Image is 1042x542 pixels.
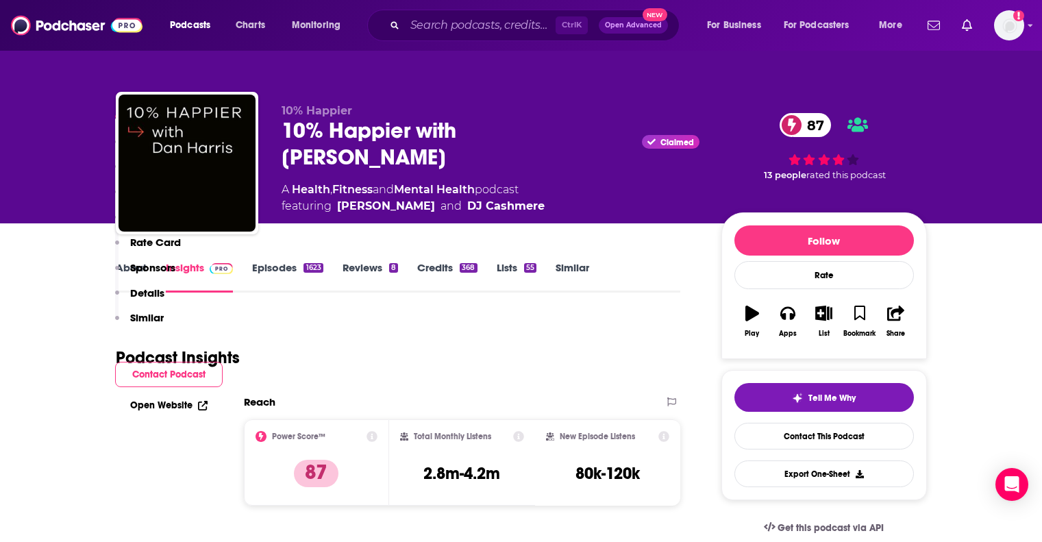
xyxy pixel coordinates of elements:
button: Play [734,297,770,346]
span: Tell Me Why [808,393,856,404]
div: Rate [734,261,914,289]
p: Similar [130,311,164,324]
div: Open Intercom Messenger [995,468,1028,501]
div: 8 [389,263,398,273]
svg: Add a profile image [1013,10,1024,21]
img: 10% Happier with Dan Harris [119,95,256,232]
a: Episodes1623 [252,261,323,293]
span: and [373,183,394,196]
img: tell me why sparkle [792,393,803,404]
div: Share [886,330,905,338]
span: Claimed [660,139,694,146]
span: 87 [793,113,831,137]
p: Sponsors [130,261,175,274]
button: Similar [115,311,164,336]
span: and [441,198,462,214]
a: Fitness [332,183,373,196]
button: Open AdvancedNew [599,17,668,34]
button: Contact Podcast [115,362,223,387]
span: Get this podcast via API [778,522,884,534]
a: Dan Harris [337,198,435,214]
button: List [806,297,841,346]
button: Sponsors [115,261,175,286]
span: 13 people [764,170,806,180]
span: Podcasts [170,16,210,35]
button: open menu [697,14,778,36]
img: User Profile [994,10,1024,40]
a: 87 [780,113,831,137]
a: Similar [556,261,589,293]
span: rated this podcast [806,170,886,180]
button: open menu [869,14,919,36]
p: 87 [294,460,338,487]
a: Credits368 [417,261,477,293]
h3: 80k-120k [575,463,640,484]
span: Logged in as GregKubie [994,10,1024,40]
span: For Business [707,16,761,35]
a: Contact This Podcast [734,423,914,449]
h2: Total Monthly Listens [414,432,491,441]
div: Apps [779,330,797,338]
span: Monitoring [292,16,340,35]
h3: 2.8m-4.2m [423,463,500,484]
div: Search podcasts, credits, & more... [380,10,693,41]
span: , [330,183,332,196]
input: Search podcasts, credits, & more... [405,14,556,36]
a: Open Website [130,399,208,411]
div: Bookmark [843,330,876,338]
button: Details [115,286,164,312]
div: 368 [460,263,477,273]
button: tell me why sparkleTell Me Why [734,383,914,412]
button: open menu [775,14,869,36]
span: featuring [282,198,545,214]
h2: New Episode Listens [560,432,635,441]
button: Share [878,297,913,346]
button: Apps [770,297,806,346]
button: Follow [734,225,914,256]
div: A podcast [282,182,545,214]
img: Podchaser - Follow, Share and Rate Podcasts [11,12,142,38]
span: Open Advanced [605,22,662,29]
div: 55 [524,263,536,273]
div: 87 13 peoplerated this podcast [721,104,927,190]
a: Health [292,183,330,196]
div: Play [745,330,759,338]
button: Bookmark [842,297,878,346]
a: DJ Cashmere [467,198,545,214]
span: More [879,16,902,35]
h2: Power Score™ [272,432,325,441]
div: List [819,330,830,338]
span: Charts [236,16,265,35]
a: Reviews8 [343,261,398,293]
div: 1623 [303,263,323,273]
button: Show profile menu [994,10,1024,40]
span: Ctrl K [556,16,588,34]
span: For Podcasters [784,16,849,35]
button: Export One-Sheet [734,460,914,487]
button: open menu [282,14,358,36]
a: Mental Health [394,183,475,196]
button: open menu [160,14,228,36]
h2: Reach [244,395,275,408]
a: Charts [227,14,273,36]
span: 10% Happier [282,104,352,117]
a: Show notifications dropdown [956,14,978,37]
a: Lists55 [497,261,536,293]
span: New [643,8,667,21]
p: Details [130,286,164,299]
a: Show notifications dropdown [922,14,945,37]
